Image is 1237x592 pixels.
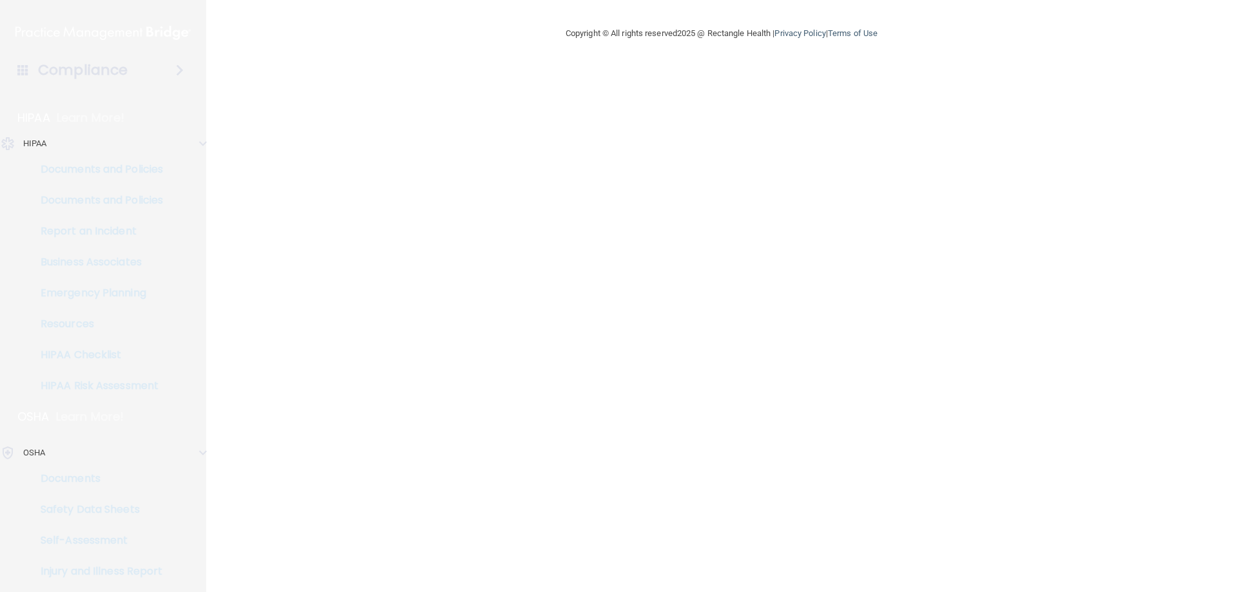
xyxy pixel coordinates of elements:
p: Self-Assessment [8,534,184,547]
p: Safety Data Sheets [8,503,184,516]
div: Copyright © All rights reserved 2025 @ Rectangle Health | | [486,13,957,54]
p: Learn More! [56,409,124,425]
a: Terms of Use [828,28,877,38]
p: OSHA [23,445,45,461]
p: HIPAA [17,110,50,126]
p: HIPAA Risk Assessment [8,379,184,392]
p: Report an Incident [8,225,184,238]
p: HIPAA Checklist [8,349,184,361]
p: HIPAA [23,136,47,151]
p: Emergency Planning [8,287,184,300]
p: OSHA [17,409,50,425]
p: Business Associates [8,256,184,269]
h4: Compliance [38,61,128,79]
p: Documents [8,472,184,485]
p: Documents and Policies [8,163,184,176]
p: Learn More! [57,110,125,126]
p: Injury and Illness Report [8,565,184,578]
a: Privacy Policy [774,28,825,38]
p: Documents and Policies [8,194,184,207]
p: Resources [8,318,184,330]
img: PMB logo [15,20,191,46]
